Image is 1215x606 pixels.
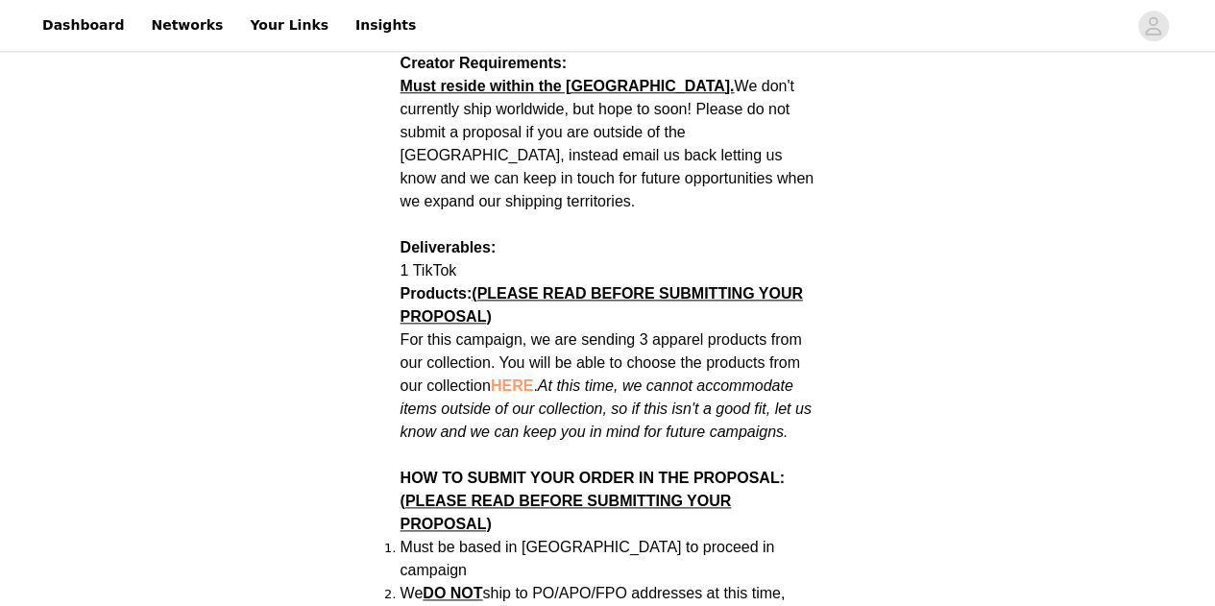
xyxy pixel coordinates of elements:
span: 1 TikTok [401,262,457,279]
span: Must be based in [GEOGRAPHIC_DATA] to proceed in campaign [401,539,775,578]
a: Your Links [238,4,340,47]
span: We don't currently ship worldwide, but hope to soon! Please do not submit a proposal if you are o... [401,78,814,209]
a: HERE [491,377,533,394]
span: (PLEASE READ BEFORE SUBMITTING YOUR PROPOSAL) [401,285,803,325]
a: Insights [344,4,427,47]
div: avatar [1144,11,1162,41]
em: At this time, we cannot accommodate items outside of our collection, so if this isn't a good fit,... [401,377,812,440]
strong: DO NOT [423,585,482,601]
strong: Must reside within the [GEOGRAPHIC_DATA]. [401,78,735,94]
strong: Deliverables: [401,239,497,255]
span: For this campaign, we are sending 3 apparel products from our collection. You will be able to cho... [401,331,812,440]
strong: Products: [401,285,803,325]
span: (PLEASE READ BEFORE SUBMITTING YOUR PROPOSAL) [401,493,732,532]
strong: Creator Requirements: [401,55,567,71]
strong: HOW TO SUBMIT YOUR ORDER IN THE PROPOSAL: [401,470,785,532]
a: Dashboard [31,4,135,47]
a: Networks [139,4,234,47]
